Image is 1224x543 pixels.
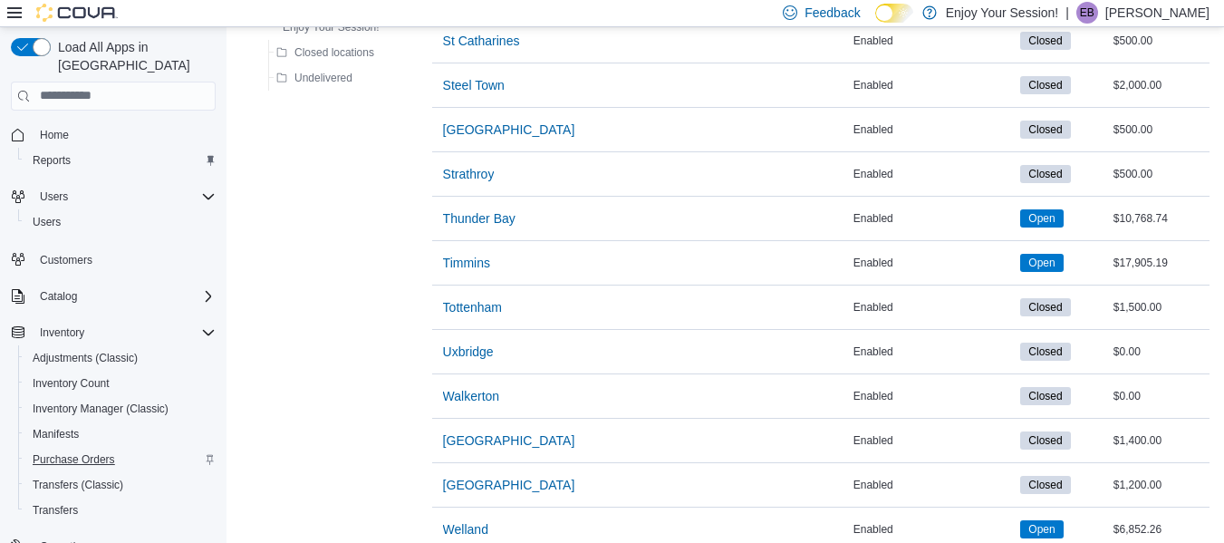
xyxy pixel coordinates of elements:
span: Strathroy [443,165,495,183]
div: Enabled [850,474,1017,496]
span: Adjustments (Classic) [33,351,138,365]
button: Home [4,121,223,148]
span: Purchase Orders [25,449,216,470]
div: $2,000.00 [1110,74,1210,96]
div: Enabled [850,519,1017,540]
span: Timmins [443,254,490,272]
span: Closed [1020,476,1070,494]
span: Closed [1020,387,1070,405]
span: Closed [1028,77,1062,93]
button: Undelivered [269,67,360,89]
button: Enjoy Your Session! [257,16,387,38]
span: Feedback [805,4,860,22]
span: Open [1028,255,1055,271]
div: Enabled [850,30,1017,52]
span: Customers [40,253,92,267]
span: Customers [33,247,216,270]
a: Purchase Orders [25,449,122,470]
span: Users [40,189,68,204]
span: Inventory [40,325,84,340]
div: Enabled [850,208,1017,229]
button: Reports [18,148,223,173]
span: Open [1028,521,1055,538]
span: Inventory Count [25,373,216,394]
span: Reports [25,150,216,171]
span: Users [33,215,61,229]
button: Timmins [436,245,497,281]
span: Tottenham [443,298,502,316]
span: Transfers (Classic) [33,478,123,492]
a: Customers [33,249,100,271]
button: Users [18,209,223,235]
span: Inventory Count [33,376,110,391]
button: Thunder Bay [436,200,523,237]
div: $6,852.26 [1110,519,1210,540]
button: Purchase Orders [18,447,223,472]
div: $1,400.00 [1110,430,1210,451]
span: Closed [1028,432,1062,449]
span: [GEOGRAPHIC_DATA] [443,476,575,494]
span: Closed [1020,298,1070,316]
span: Undelivered [294,71,352,85]
button: Transfers (Classic) [18,472,223,498]
span: EB [1080,2,1094,24]
span: St Catharines [443,32,520,50]
span: Users [25,211,216,233]
span: Closed [1028,121,1062,138]
button: Inventory [4,320,223,345]
button: Users [4,184,223,209]
span: Load All Apps in [GEOGRAPHIC_DATA] [51,38,216,74]
span: Purchase Orders [33,452,115,467]
span: Uxbridge [443,343,494,361]
div: Enabled [850,74,1017,96]
span: Open [1020,254,1063,272]
button: Users [33,186,75,208]
button: [GEOGRAPHIC_DATA] [436,467,583,503]
div: Eve Bachmeier [1076,2,1098,24]
span: Steel Town [443,76,505,94]
p: | [1065,2,1069,24]
a: Adjustments (Classic) [25,347,145,369]
div: Enabled [850,119,1017,141]
span: Closed [1020,76,1070,94]
a: Transfers (Classic) [25,474,130,496]
div: $500.00 [1110,119,1210,141]
div: Enabled [850,430,1017,451]
button: Inventory Manager (Classic) [18,396,223,422]
span: Open [1020,520,1063,538]
span: Closed [1020,431,1070,450]
div: $0.00 [1110,341,1210,363]
button: Catalog [4,284,223,309]
span: Closed [1028,33,1062,49]
div: Enabled [850,341,1017,363]
span: Closed locations [294,45,374,60]
span: [GEOGRAPHIC_DATA] [443,431,575,450]
span: Users [33,186,216,208]
span: Walkerton [443,387,500,405]
button: Inventory [33,322,92,344]
a: Transfers [25,499,85,521]
div: $10,768.74 [1110,208,1210,229]
button: [GEOGRAPHIC_DATA] [436,112,583,148]
button: St Catharines [436,23,527,59]
span: Welland [443,520,488,538]
div: $1,500.00 [1110,296,1210,318]
button: [GEOGRAPHIC_DATA] [436,422,583,459]
a: Users [25,211,68,233]
div: Enabled [850,296,1017,318]
span: Closed [1028,477,1062,493]
button: Walkerton [436,378,507,414]
span: Closed [1020,32,1070,50]
span: Catalog [33,286,216,307]
span: Transfers (Classic) [25,474,216,496]
button: Inventory Count [18,371,223,396]
span: Manifests [33,427,79,441]
span: Home [40,128,69,142]
button: Strathroy [436,156,502,192]
span: Inventory [33,322,216,344]
button: Uxbridge [436,334,501,370]
span: Enjoy Your Session! [283,20,380,34]
div: $0.00 [1110,385,1210,407]
span: Closed [1020,121,1070,139]
a: Inventory Manager (Classic) [25,398,176,420]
